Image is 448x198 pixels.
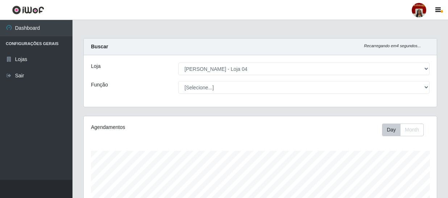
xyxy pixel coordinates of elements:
label: Loja [91,62,100,70]
i: Recarregando em 4 segundos... [364,44,421,48]
button: Day [382,124,401,136]
div: Agendamentos [91,124,226,131]
div: Toolbar with button groups [382,124,430,136]
div: First group [382,124,424,136]
label: Função [91,81,108,89]
img: CoreUI Logo [12,5,44,15]
button: Month [400,124,424,136]
strong: Buscar [91,44,108,49]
